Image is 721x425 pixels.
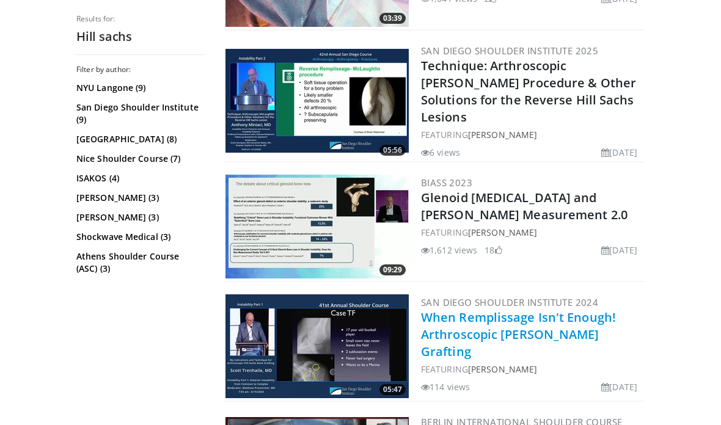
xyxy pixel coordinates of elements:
a: Technique: Arthroscopic [PERSON_NAME] Procedure & Other Solutions for the Reverse Hill Sachs Lesions [421,57,636,125]
a: Nice Shoulder Course (7) [76,153,202,165]
a: When Remplissage Isn't Enough! Arthroscopic [PERSON_NAME] Grafting [421,309,616,360]
h2: Hill sachs [76,29,205,45]
li: [DATE] [601,380,637,393]
a: [PERSON_NAME] [468,129,537,140]
a: 05:56 [225,49,409,153]
h3: Filter by author: [76,65,205,74]
a: 05:47 [225,294,409,398]
img: dea4d2f3-0eaf-4aa8-bb4f-f371c5038a2a.300x170_q85_crop-smart_upscale.jpg [225,175,409,278]
a: [GEOGRAPHIC_DATA] (8) [76,133,202,145]
li: [DATE] [601,244,637,256]
a: ISAKOS (4) [76,172,202,184]
a: NYU Langone (9) [76,82,202,94]
a: San Diego Shoulder Institute 2024 [421,296,598,308]
a: San Diego Shoulder Institute 2025 [421,45,598,57]
a: Athens Shoulder Course (ASC) (3) [76,250,202,275]
a: 09:29 [225,175,409,278]
span: 09:29 [379,264,406,275]
a: BIASS 2023 [421,176,472,189]
span: 05:56 [379,145,406,156]
a: [PERSON_NAME] (3) [76,211,202,223]
a: [PERSON_NAME] [468,227,537,238]
li: 18 [485,244,502,256]
div: FEATURING [421,363,642,376]
li: 114 views [421,380,470,393]
a: [PERSON_NAME] [468,363,537,375]
img: 8abf7bd7-97bb-4ffc-9102-6176a668a341.300x170_q85_crop-smart_upscale.jpg [225,49,409,153]
a: Glenoid [MEDICAL_DATA] and [PERSON_NAME] Measurement 2.0 [421,189,628,223]
span: 03:39 [379,13,406,24]
a: San Diego Shoulder Institute (9) [76,101,202,126]
li: [DATE] [601,146,637,159]
a: [PERSON_NAME] (3) [76,192,202,204]
div: FEATURING [421,226,642,239]
p: Results for: [76,14,205,24]
li: 1,612 views [421,244,477,256]
a: Shockwave Medical (3) [76,231,202,243]
div: FEATURING [421,128,642,141]
li: 6 views [421,146,460,159]
img: 30186c1b-6e06-4ed0-bbfb-8bef42e6b670.300x170_q85_crop-smart_upscale.jpg [225,294,409,398]
span: 05:47 [379,384,406,395]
